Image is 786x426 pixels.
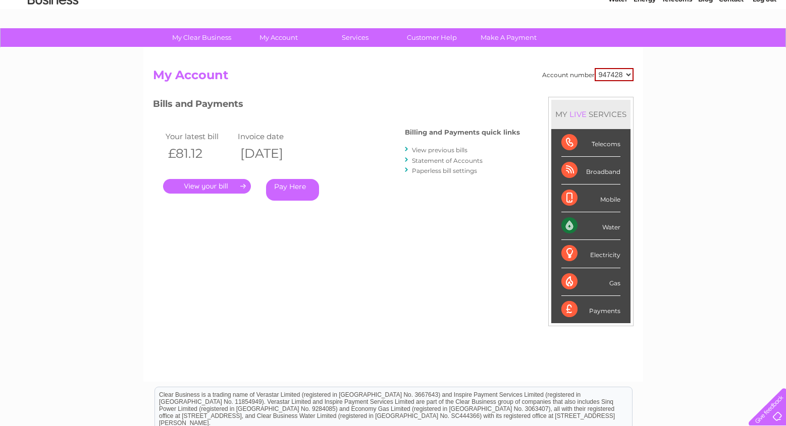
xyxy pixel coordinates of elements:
[27,26,79,57] img: logo.png
[412,157,483,164] a: Statement of Accounts
[698,43,713,50] a: Blog
[561,268,620,296] div: Gas
[237,28,320,47] a: My Account
[561,212,620,240] div: Water
[467,28,550,47] a: Make A Payment
[412,167,477,174] a: Paperless bill settings
[662,43,692,50] a: Telecoms
[567,109,589,119] div: LIVE
[235,143,308,164] th: [DATE]
[634,43,656,50] a: Energy
[163,179,251,194] a: .
[390,28,474,47] a: Customer Help
[155,6,632,49] div: Clear Business is a trading name of Verastar Limited (registered in [GEOGRAPHIC_DATA] No. 3667643...
[719,43,744,50] a: Contact
[313,28,397,47] a: Services
[608,43,627,50] a: Water
[153,68,634,87] h2: My Account
[561,157,620,185] div: Broadband
[266,179,319,201] a: Pay Here
[153,97,520,114] h3: Bills and Payments
[561,185,620,212] div: Mobile
[412,146,467,154] a: View previous bills
[542,68,634,81] div: Account number
[163,130,236,143] td: Your latest bill
[235,130,308,143] td: Invoice date
[561,240,620,268] div: Electricity
[561,296,620,323] div: Payments
[596,5,665,18] a: 0333 014 3131
[561,129,620,157] div: Telecoms
[160,28,243,47] a: My Clear Business
[753,43,776,50] a: Log out
[405,129,520,136] h4: Billing and Payments quick links
[163,143,236,164] th: £81.12
[551,100,631,129] div: MY SERVICES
